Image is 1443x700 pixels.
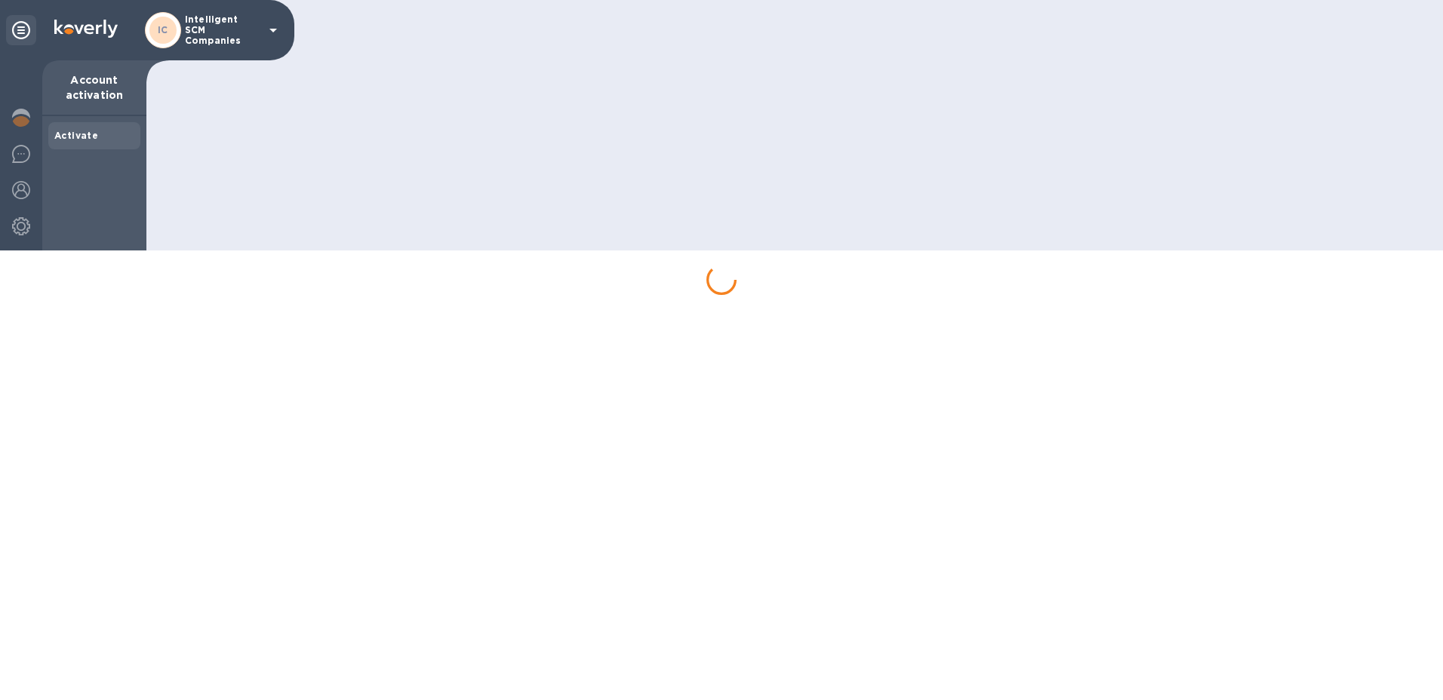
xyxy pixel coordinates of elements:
[158,24,168,35] b: IC
[6,15,36,45] div: Unpin categories
[54,20,118,38] img: Logo
[185,14,260,46] p: Intelligent SCM Companies
[54,130,98,141] b: Activate
[54,72,134,103] p: Account activation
